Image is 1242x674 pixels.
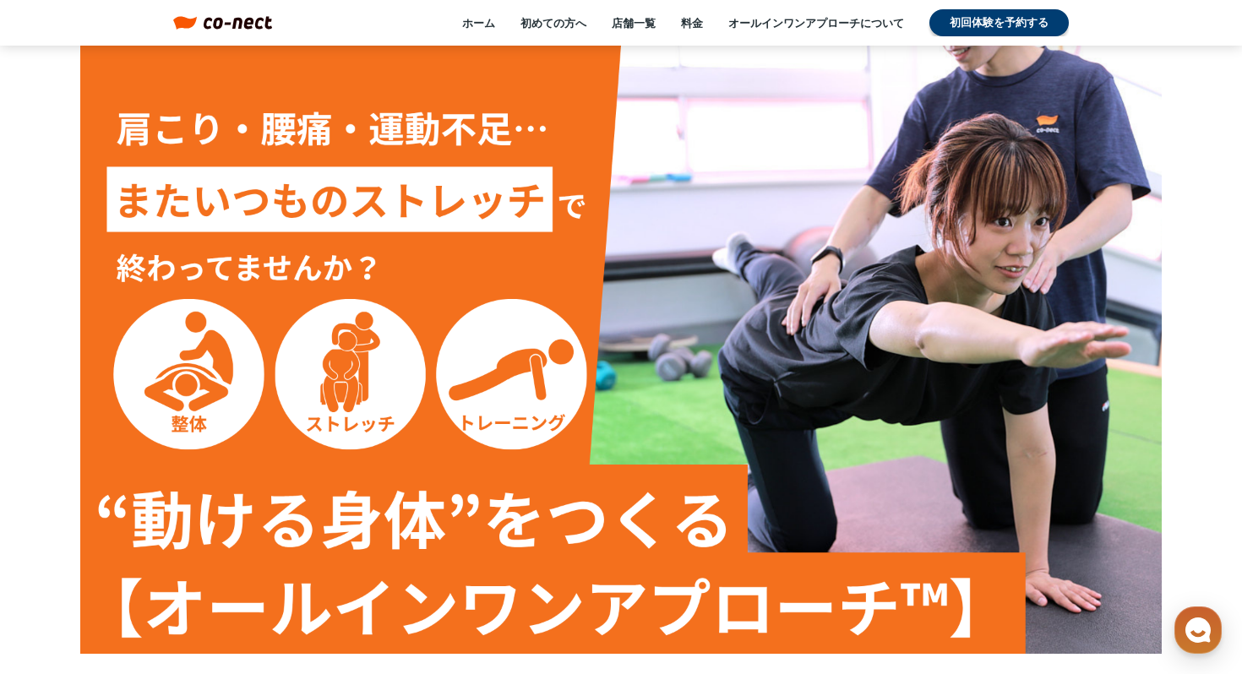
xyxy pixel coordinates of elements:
[520,15,586,30] a: 初めての方へ
[929,9,1069,36] a: 初回体験を予約する
[462,15,495,30] a: ホーム
[612,15,656,30] a: 店舗一覧
[681,15,703,30] a: 料金
[728,15,904,30] a: オールインワンアプローチについて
